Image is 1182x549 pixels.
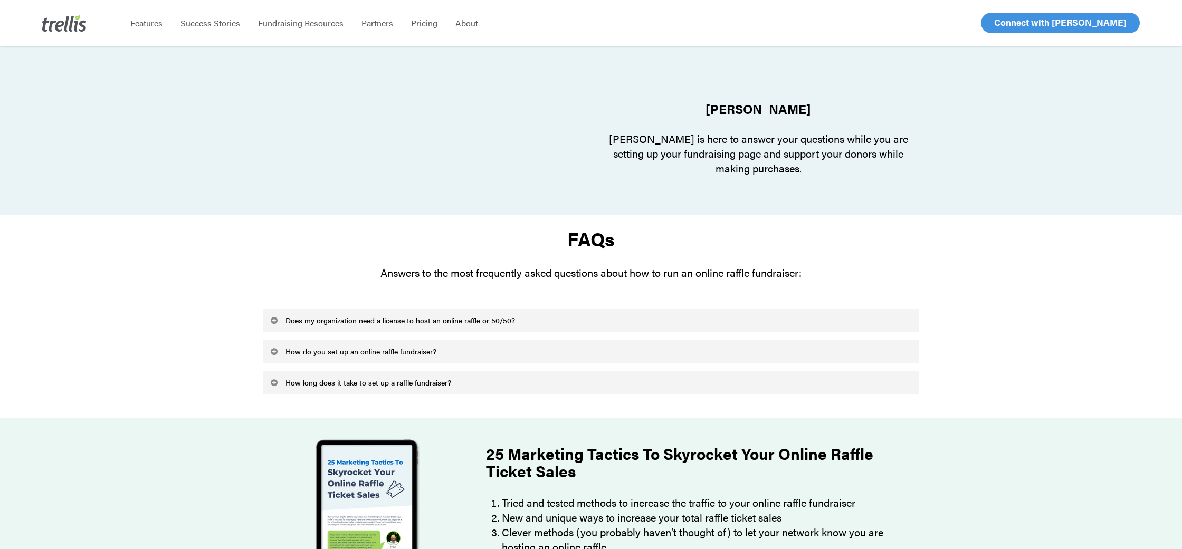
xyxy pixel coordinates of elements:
a: Does my organization need a license to host an online raffle or 50/50? [263,309,920,332]
span: Features [130,17,163,29]
span: Fundraising Resources [258,17,344,29]
span: Success Stories [180,17,240,29]
a: Fundraising Resources [249,18,352,28]
span: Partners [361,17,393,29]
a: Pricing [402,18,446,28]
a: Partners [352,18,402,28]
span: New and unique ways to increase your total raffle ticket sales [502,509,781,525]
a: Success Stories [171,18,249,28]
img: Trellis [42,15,87,32]
span: Connect with [PERSON_NAME] [994,16,1127,28]
strong: FAQs [567,225,615,252]
span: Tried and tested methods to increase the traffic to your online raffle fundraiser [502,495,855,510]
a: How do you set up an online raffle fundraiser? [263,340,920,363]
span: Answers to the most frequently asked questions about how to run an online raffle fundraiser: [380,265,802,280]
strong: [PERSON_NAME] [706,100,811,118]
strong: 25 Marketing Tactics To Skyrocket Your Online Raffle Ticket Sales [486,442,873,482]
span: About [455,17,478,29]
span: [PERSON_NAME] is here to answer your questions while you are setting up your fundraising page and... [609,131,908,176]
a: Connect with [PERSON_NAME] [981,13,1140,33]
a: How long does it take to set up a raffle fundraiser? [263,371,920,394]
span: Pricing [411,17,437,29]
a: About [446,18,487,28]
a: Features [121,18,171,28]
